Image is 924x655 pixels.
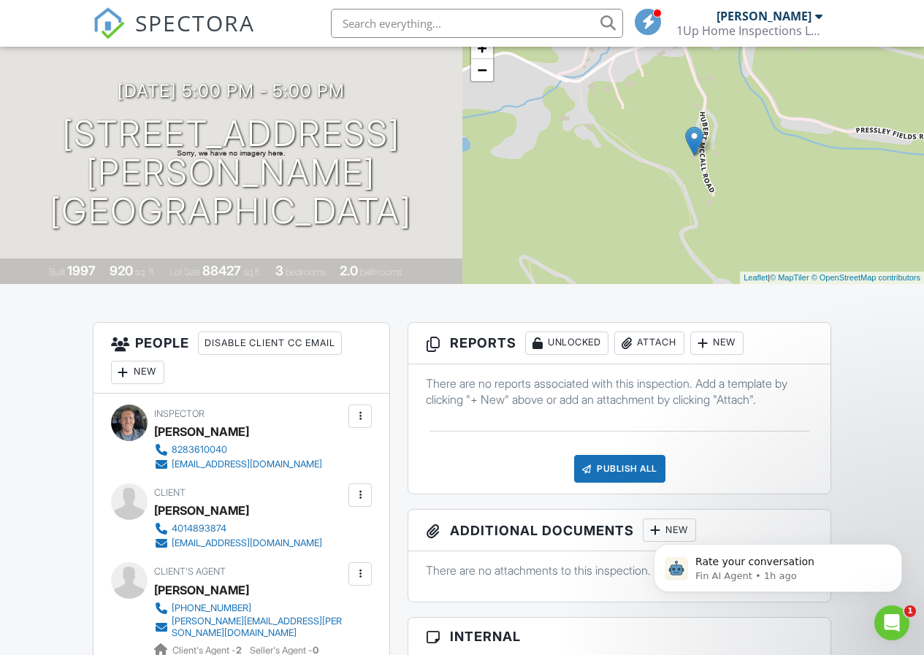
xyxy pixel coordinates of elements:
a: [PHONE_NUMBER] [154,601,345,616]
a: Leaflet [744,273,768,282]
iframe: Intercom notifications message [632,513,924,616]
span: bathrooms [360,267,402,277]
span: Inspector [154,408,205,419]
div: 1997 [67,263,96,278]
div: 3 [275,263,283,278]
iframe: Intercom live chat [874,605,909,640]
h3: People [93,323,390,394]
a: © OpenStreetMap contributors [812,273,920,282]
p: There are no attachments to this inspection. [426,562,813,578]
h1: [STREET_ADDRESS][PERSON_NAME] [GEOGRAPHIC_DATA] [23,115,439,230]
div: 1Up Home Inspections LLC. [676,23,822,38]
img: The Best Home Inspection Software - Spectora [93,7,125,39]
div: New [690,332,744,355]
div: [PERSON_NAME][EMAIL_ADDRESS][PERSON_NAME][DOMAIN_NAME] [172,616,345,639]
div: Disable Client CC Email [198,332,342,355]
a: Zoom in [471,37,493,59]
div: [PHONE_NUMBER] [172,602,251,614]
span: 1 [904,605,916,617]
a: SPECTORA [93,20,255,50]
div: 920 [110,263,133,278]
a: [EMAIL_ADDRESS][DOMAIN_NAME] [154,457,322,472]
span: Lot Size [169,267,200,277]
h3: Reports [408,323,831,364]
p: There are no reports associated with this inspection. Add a template by clicking "+ New" above or... [426,375,813,408]
span: SPECTORA [135,7,255,38]
h3: Additional Documents [408,510,831,551]
div: 4014893874 [172,523,226,535]
div: [EMAIL_ADDRESS][DOMAIN_NAME] [172,459,322,470]
div: [PERSON_NAME] [154,499,249,521]
div: | [740,272,924,284]
span: Built [49,267,65,277]
div: 88427 [202,263,241,278]
span: Client [154,487,186,498]
a: [EMAIL_ADDRESS][DOMAIN_NAME] [154,536,322,551]
a: © MapTiler [770,273,809,282]
div: [PERSON_NAME] [717,9,812,23]
div: 2.0 [340,263,358,278]
div: Unlocked [525,332,608,355]
div: Attach [614,332,684,355]
span: sq.ft. [243,267,261,277]
a: [PERSON_NAME] [154,579,249,601]
a: 4014893874 [154,521,322,536]
div: New [111,361,164,384]
h3: [DATE] 5:00 pm - 5:00 pm [118,81,345,101]
a: Zoom out [471,59,493,81]
input: Search everything... [331,9,623,38]
a: 8283610040 [154,443,322,457]
a: [PERSON_NAME][EMAIL_ADDRESS][PERSON_NAME][DOMAIN_NAME] [154,616,345,639]
span: sq. ft. [135,267,156,277]
div: 8283610040 [172,444,227,456]
span: bedrooms [286,267,326,277]
span: Client's Agent [154,566,226,577]
div: [EMAIL_ADDRESS][DOMAIN_NAME] [172,537,322,549]
div: [PERSON_NAME] [154,421,249,443]
div: Publish All [574,455,665,483]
